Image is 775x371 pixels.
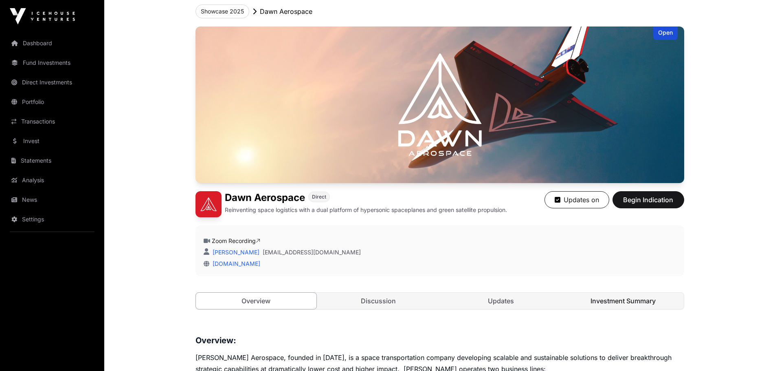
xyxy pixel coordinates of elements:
img: Icehouse Ventures Logo [10,8,75,24]
a: Transactions [7,113,98,130]
a: Settings [7,210,98,228]
a: Analysis [7,171,98,189]
a: Zoom Recording [212,237,260,244]
button: Begin Indication [613,191,684,208]
a: Updates [441,293,562,309]
a: Invest [7,132,98,150]
div: Open [653,26,678,40]
a: Overview [195,292,317,309]
p: Reinventing space logistics with a dual platform of hypersonic spaceplanes and green satellite pr... [225,206,507,214]
a: [DOMAIN_NAME] [209,260,260,267]
a: Fund Investments [7,54,98,72]
a: News [7,191,98,209]
a: [PERSON_NAME] [211,249,259,256]
a: Statements [7,152,98,170]
a: Direct Investments [7,73,98,91]
p: Dawn Aerospace [260,7,312,16]
a: Investment Summary [563,293,684,309]
button: Showcase 2025 [195,4,249,18]
button: Updates on [544,191,609,208]
nav: Tabs [196,293,684,309]
a: Dashboard [7,34,98,52]
h3: Overview: [195,334,684,347]
a: Discussion [318,293,439,309]
h1: Dawn Aerospace [225,191,305,204]
span: Direct [312,194,326,200]
iframe: Chat Widget [734,332,775,371]
span: Begin Indication [623,195,674,205]
a: Begin Indication [613,199,684,208]
a: [EMAIL_ADDRESS][DOMAIN_NAME] [263,248,361,256]
img: Dawn Aerospace [195,26,684,183]
img: Dawn Aerospace [195,191,222,217]
a: Portfolio [7,93,98,111]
